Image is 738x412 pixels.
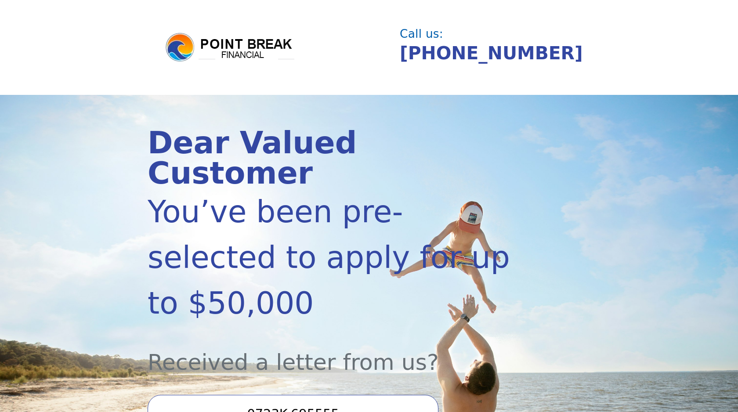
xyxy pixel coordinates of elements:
div: You’ve been pre-selected to apply for up to $50,000 [148,189,524,326]
div: Dear Valued Customer [148,128,524,189]
div: Call us: [400,28,584,40]
a: [PHONE_NUMBER] [400,43,583,64]
img: logo.png [164,32,296,63]
div: Received a letter from us? [148,326,524,379]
